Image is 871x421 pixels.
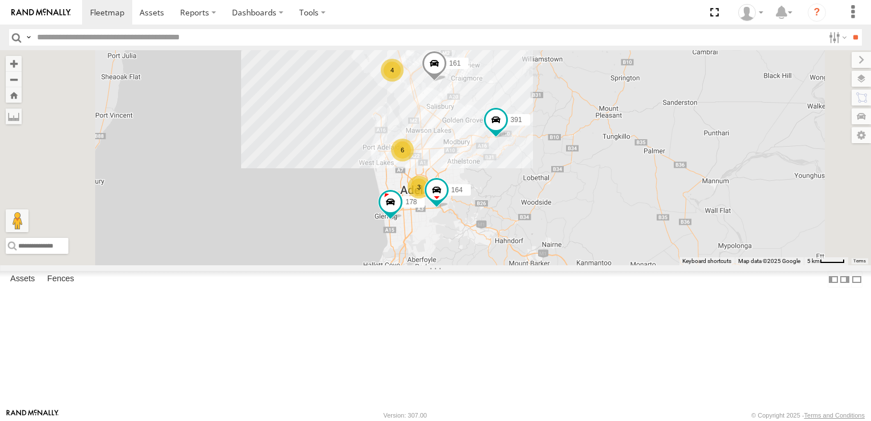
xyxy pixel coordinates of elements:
label: Hide Summary Table [851,271,862,288]
a: Terms and Conditions [804,412,865,419]
a: Terms (opens in new tab) [854,258,866,263]
span: Map data ©2025 Google [738,258,800,264]
div: Frank Cope [734,4,767,21]
label: Assets [5,272,40,288]
label: Search Filter Options [824,29,849,46]
div: Version: 307.00 [384,412,427,419]
img: rand-logo.svg [11,9,71,17]
a: Visit our Website [6,410,59,421]
button: Keyboard shortcuts [682,257,731,265]
label: Search Query [24,29,33,46]
span: 391 [511,116,522,124]
span: 164 [451,186,463,194]
label: Dock Summary Table to the Right [839,271,850,288]
label: Measure [6,108,22,124]
button: Zoom Home [6,87,22,103]
div: © Copyright 2025 - [751,412,865,419]
button: Zoom out [6,71,22,87]
div: 6 [391,139,414,161]
button: Zoom in [6,56,22,71]
span: 178 [405,198,417,206]
button: Drag Pegman onto the map to open Street View [6,209,29,232]
label: Dock Summary Table to the Left [828,271,839,288]
button: Map Scale: 5 km per 40 pixels [804,257,848,265]
label: Fences [42,272,80,288]
label: Map Settings [852,127,871,143]
div: 3 [408,176,430,199]
span: 161 [449,59,461,67]
span: 5 km [807,258,820,264]
i: ? [808,3,826,22]
div: 4 [381,59,404,82]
